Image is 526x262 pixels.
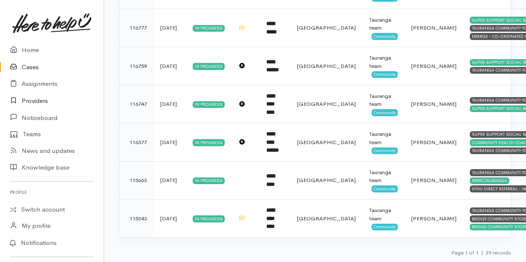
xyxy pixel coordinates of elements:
[297,215,356,222] span: [GEOGRAPHIC_DATA]
[297,177,356,184] span: [GEOGRAPHIC_DATA]
[154,85,186,123] td: [DATE]
[369,54,398,70] div: Tauranga team
[372,185,398,192] span: Community
[372,109,398,116] span: Community
[369,16,398,32] div: Tauranga team
[193,215,225,222] div: In progress
[372,224,398,230] span: Community
[193,101,225,108] div: In progress
[369,92,398,108] div: Tauranga team
[119,85,154,123] td: 116747
[154,47,186,85] td: [DATE]
[119,123,154,162] td: 116377
[481,249,483,256] span: |
[119,47,154,85] td: 116759
[10,187,94,198] h6: Profile
[193,139,225,146] div: In progress
[193,25,225,32] div: In progress
[372,33,398,40] span: Community
[154,200,186,237] td: [DATE]
[411,177,457,184] span: [PERSON_NAME]
[369,168,398,185] div: Tauranga team
[119,161,154,200] td: 115663
[297,62,356,70] span: [GEOGRAPHIC_DATA]
[411,62,457,70] span: [PERSON_NAME]
[154,161,186,200] td: [DATE]
[451,249,511,256] small: Page 1 of 1 29 records
[411,215,457,222] span: [PERSON_NAME]
[369,130,398,146] div: Tauranga team
[470,177,509,184] div: IMPACTAURANGA
[372,147,398,154] span: Community
[297,139,356,146] span: [GEOGRAPHIC_DATA]
[193,177,225,184] div: In progress
[369,206,398,222] div: Tauranga team
[154,123,186,162] td: [DATE]
[411,24,457,31] span: [PERSON_NAME]
[193,63,225,70] div: In progress
[119,9,154,47] td: 116777
[372,71,398,78] span: Community
[411,139,457,146] span: [PERSON_NAME]
[297,100,356,107] span: [GEOGRAPHIC_DATA]
[154,9,186,47] td: [DATE]
[119,200,154,237] td: 115243
[411,100,457,107] span: [PERSON_NAME]
[297,24,356,31] span: [GEOGRAPHIC_DATA]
